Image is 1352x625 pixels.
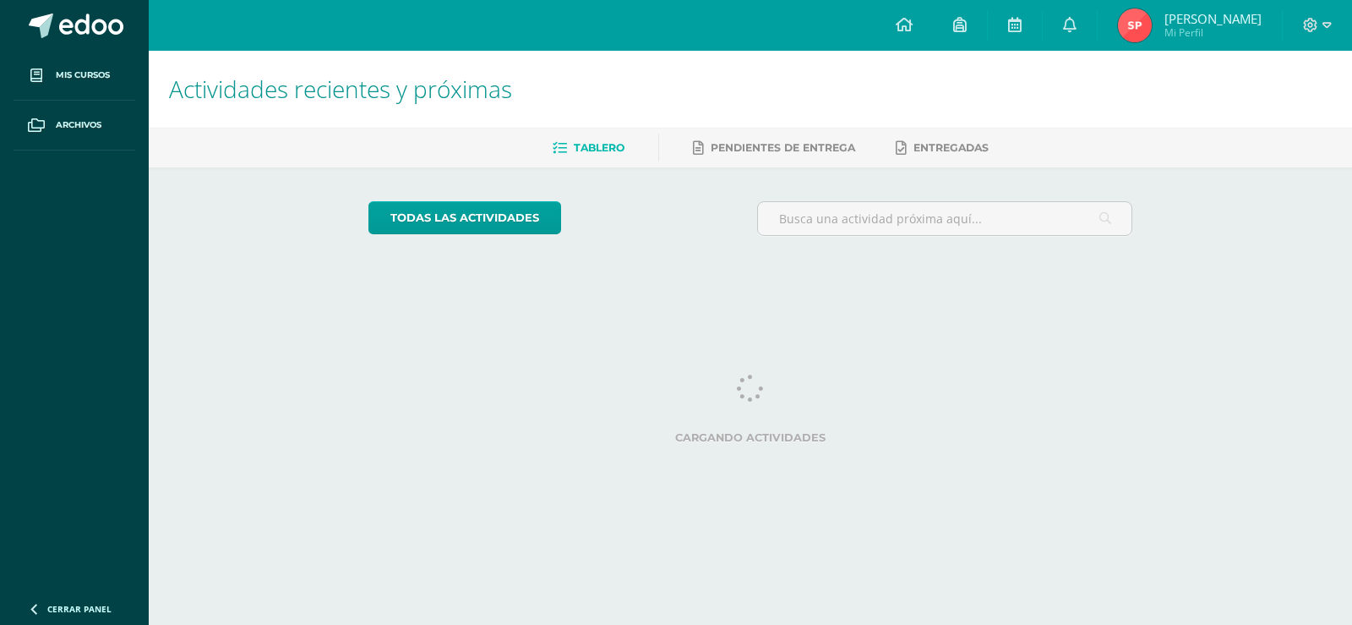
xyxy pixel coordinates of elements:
a: Entregadas [896,134,989,162]
span: Pendientes de entrega [711,141,855,154]
span: Archivos [56,118,101,132]
a: Archivos [14,101,135,151]
a: Mis cursos [14,51,135,101]
span: Actividades recientes y próximas [169,73,512,105]
span: Cerrar panel [47,603,112,615]
span: Tablero [574,141,624,154]
span: Mis cursos [56,69,110,82]
a: Pendientes de entrega [693,134,855,162]
img: 9ac82dee867b4cd0fb8963a92581c92d.png [1118,8,1152,42]
label: Cargando actividades [368,431,1133,444]
a: todas las Actividades [368,201,561,234]
input: Busca una actividad próxima aquí... [758,202,1132,235]
span: Entregadas [913,141,989,154]
span: [PERSON_NAME] [1164,10,1262,27]
a: Tablero [553,134,624,162]
span: Mi Perfil [1164,25,1262,40]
